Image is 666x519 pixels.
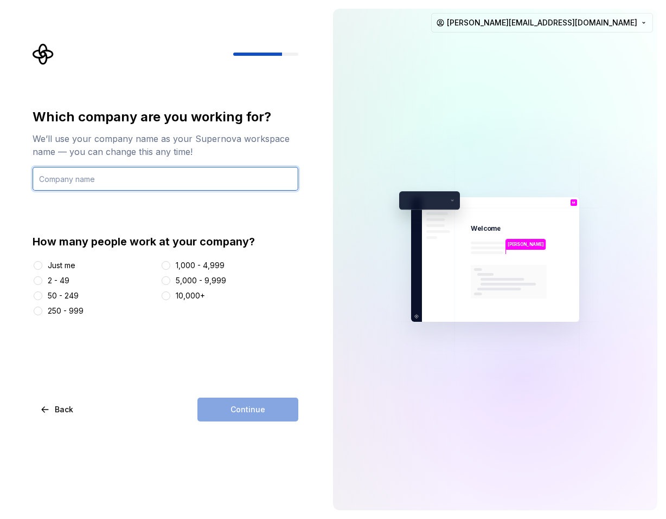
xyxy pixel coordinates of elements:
[508,241,544,248] p: [PERSON_NAME]
[33,398,82,421] button: Back
[48,306,84,316] div: 250 - 999
[447,17,637,28] span: [PERSON_NAME][EMAIL_ADDRESS][DOMAIN_NAME]
[572,201,575,204] p: M
[176,290,205,301] div: 10,000+
[33,43,54,65] svg: Supernova Logo
[431,13,653,33] button: [PERSON_NAME][EMAIL_ADDRESS][DOMAIN_NAME]
[33,167,298,191] input: Company name
[33,108,298,126] div: Which company are you working for?
[176,275,226,286] div: 5,000 - 9,999
[55,404,73,415] span: Back
[48,275,69,286] div: 2 - 49
[33,132,298,158] div: We’ll use your company name as your Supernova workspace name — you can change this any time!
[48,260,75,271] div: Just me
[48,290,79,301] div: 50 - 249
[471,224,501,233] p: Welcome
[176,260,225,271] div: 1,000 - 4,999
[33,234,298,249] div: How many people work at your company?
